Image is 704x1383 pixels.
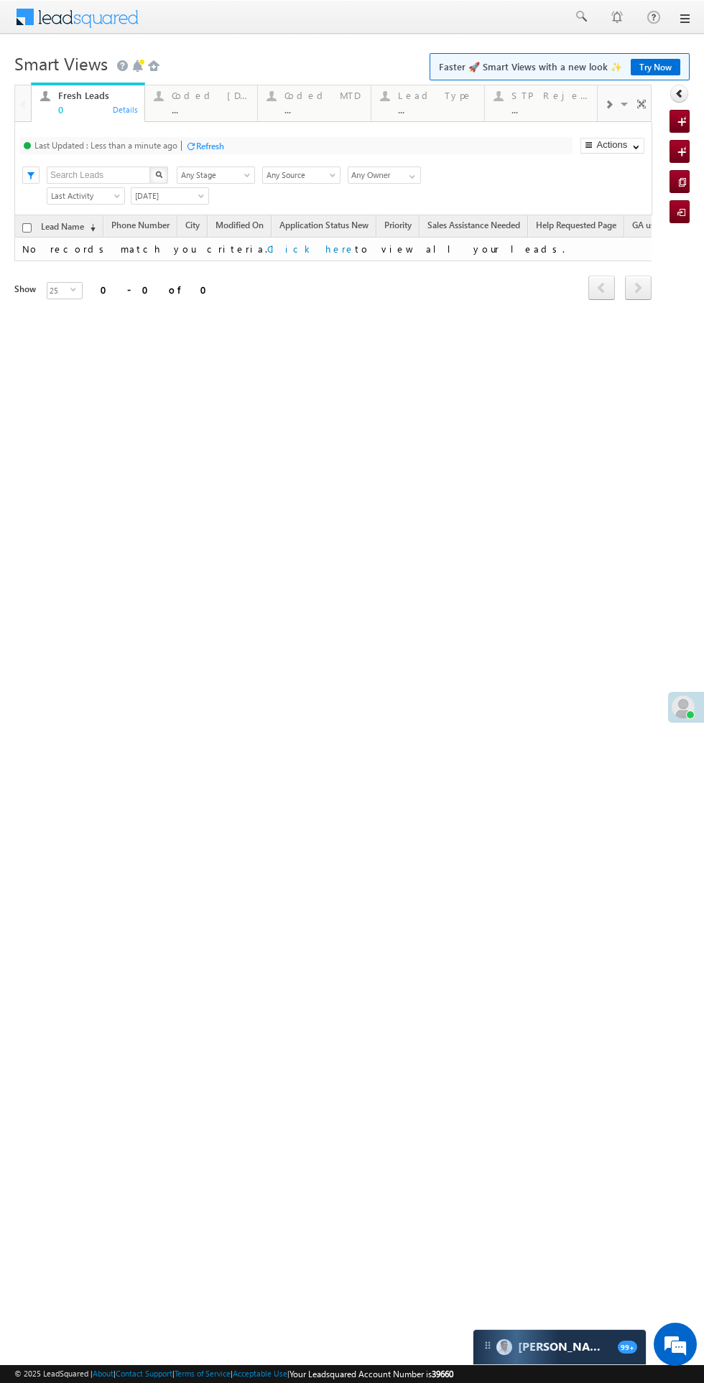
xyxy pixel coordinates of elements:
[172,90,249,101] div: Coded [DATE]
[58,90,136,101] div: Fresh Leads
[155,171,162,178] img: Search
[84,222,96,233] span: (sorted descending)
[93,1369,114,1378] a: About
[348,167,421,184] input: Type to Search
[625,277,652,300] a: next
[34,218,103,237] a: Lead Name(sorted descending)
[511,104,589,115] div: ...
[177,166,255,184] div: Lead Stage Filter
[177,169,250,182] span: Any Stage
[284,90,362,101] div: Coded MTD
[47,283,70,299] span: 25
[511,90,589,101] div: STP Rejection Reason
[432,1369,453,1379] span: 39660
[177,167,255,184] a: Any Stage
[529,217,624,236] a: Help Requested Page
[31,83,145,123] a: Fresh Leads0Details
[625,217,693,236] a: GA user agent
[384,220,412,230] span: Priority
[402,167,420,182] a: Show All Items
[116,1369,172,1378] a: Contact Support
[208,217,271,236] a: Modified On
[14,1367,453,1381] span: © 2025 LeadSquared | | | | |
[233,1369,287,1378] a: Acceptable Use
[236,7,270,42] div: Minimize live chat window
[398,90,476,101] div: Lead Type
[279,220,369,230] span: Application Status New
[482,1340,494,1351] img: carter-drag
[290,1369,453,1379] span: Your Leadsquared Account Number is
[427,220,520,230] span: Sales Assistance Needed
[101,281,216,298] div: 0 - 0 of 0
[185,220,200,230] span: City
[371,85,485,121] a: Lead Type...
[172,104,249,115] div: ...
[284,104,362,115] div: ...
[175,1369,231,1378] a: Terms of Service
[47,189,120,202] span: Last Activity
[473,1329,647,1365] div: carter-dragCarter[PERSON_NAME]99+
[58,104,136,115] div: 0
[47,187,125,205] a: Last Activity
[131,187,209,205] a: [DATE]
[70,286,82,293] span: select
[144,85,259,121] a: Coded [DATE]...
[216,220,264,230] span: Modified On
[178,217,207,236] a: City
[580,138,644,154] button: Actions
[196,141,224,151] div: Refresh
[47,167,151,184] input: Search Leads
[377,217,419,236] a: Priority
[19,133,262,430] textarea: Type your message and hit 'Enter'
[24,75,60,94] img: d_60004797649_company_0_60004797649
[195,442,261,461] em: Start Chat
[631,59,680,75] a: Try Now
[588,276,615,300] span: prev
[14,283,35,296] div: Show
[34,140,177,151] div: Last Updated : Less than a minute ago
[618,1341,637,1354] span: 99+
[420,217,527,236] a: Sales Assistance Needed
[625,276,652,300] span: next
[14,52,108,75] span: Smart Views
[111,220,170,230] span: Phone Number
[257,85,371,121] a: Coded MTD...
[22,223,32,233] input: Check all records
[398,104,476,115] div: ...
[75,75,241,94] div: Chat with us now
[632,220,685,230] span: GA user agent
[536,220,616,230] span: Help Requested Page
[439,60,680,74] span: Faster 🚀 Smart Views with a new look ✨
[263,169,335,182] span: Any Source
[272,217,376,236] a: Application Status New
[267,243,355,255] a: Click here
[131,189,204,202] span: [DATE]
[262,166,341,184] div: Lead Source Filter
[484,85,598,121] a: STP Rejection Reason...
[262,167,341,184] a: Any Source
[588,277,615,300] a: prev
[112,103,139,116] div: Details
[348,166,420,184] div: Owner Filter
[104,217,177,236] a: Phone Number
